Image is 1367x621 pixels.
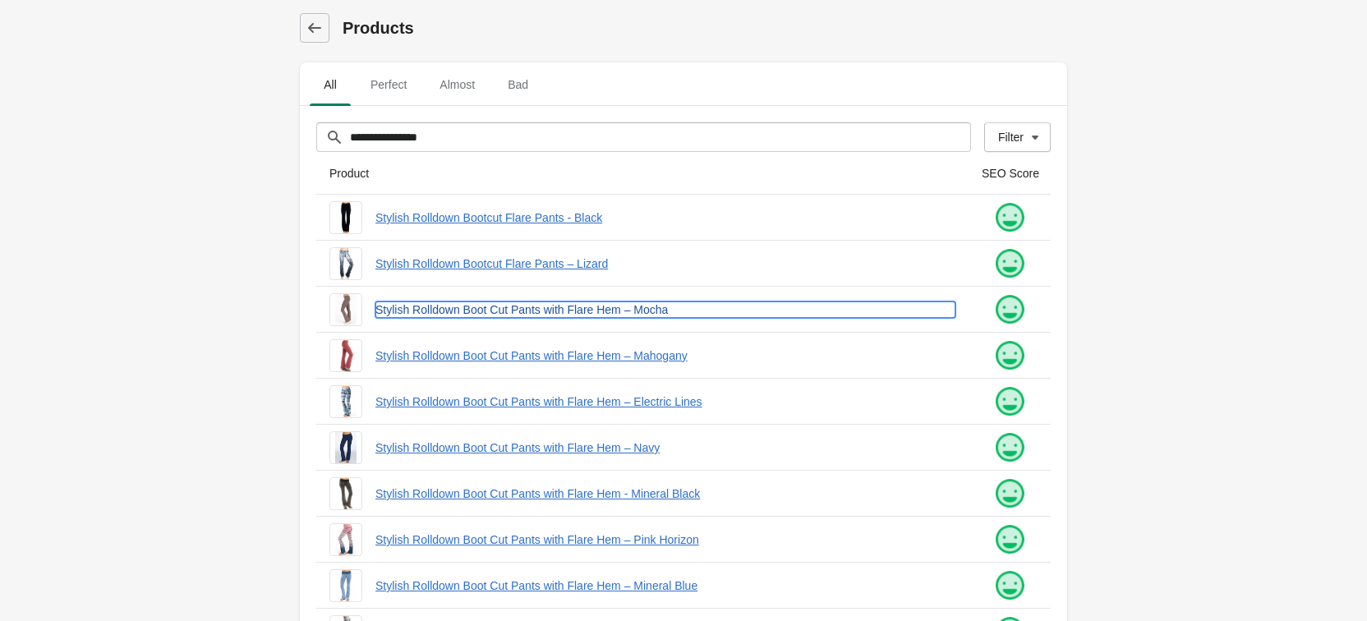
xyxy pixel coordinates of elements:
[375,577,955,594] a: Stylish Rolldown Boot Cut Pants with Flare Hem – Mineral Blue
[993,247,1026,280] img: happy.png
[375,531,955,548] a: Stylish Rolldown Boot Cut Pants with Flare Hem – Pink Horizon
[375,301,955,318] a: Stylish Rolldown Boot Cut Pants with Flare Hem – Mocha
[306,63,354,106] button: All
[343,16,1067,39] h1: Products
[316,152,969,195] th: Product
[375,255,955,272] a: Stylish Rolldown Bootcut Flare Pants – Lizard
[310,70,351,99] span: All
[993,293,1026,326] img: happy.png
[984,122,1051,152] button: Filter
[375,485,955,502] a: Stylish Rolldown Boot Cut Pants with Flare Hem - Mineral Black
[375,347,955,364] a: Stylish Rolldown Boot Cut Pants with Flare Hem – Mahogany
[993,523,1026,556] img: happy.png
[993,477,1026,510] img: happy.png
[969,152,1051,195] th: SEO Score
[993,339,1026,372] img: happy.png
[491,63,545,106] button: Bad
[495,70,541,99] span: Bad
[354,63,423,106] button: Perfect
[375,209,955,226] a: Stylish Rolldown Bootcut Flare Pants - Black
[375,393,955,410] a: Stylish Rolldown Boot Cut Pants with Flare Hem – Electric Lines
[426,70,488,99] span: Almost
[423,63,491,106] button: Almost
[993,431,1026,464] img: happy.png
[357,70,420,99] span: Perfect
[375,439,955,456] a: Stylish Rolldown Boot Cut Pants with Flare Hem – Navy
[998,131,1024,144] div: Filter
[993,201,1026,234] img: happy.png
[993,569,1026,602] img: happy.png
[993,385,1026,418] img: happy.png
